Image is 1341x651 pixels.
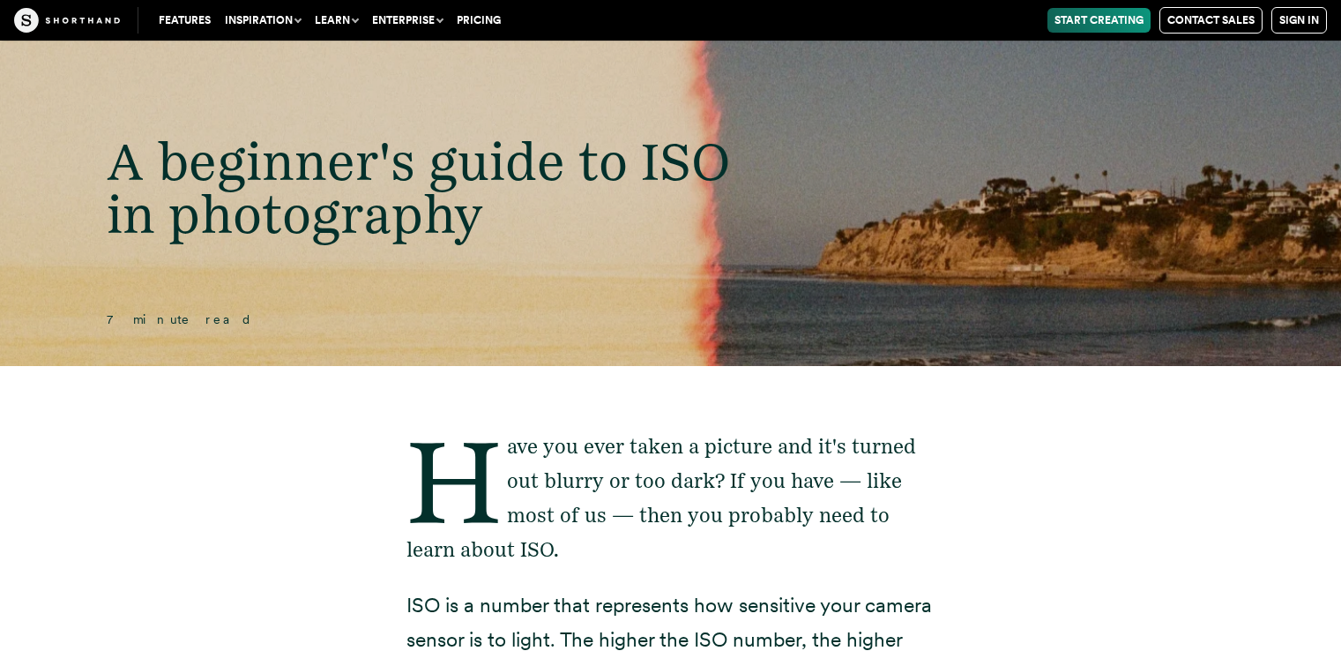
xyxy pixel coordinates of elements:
[14,8,120,33] img: The Craft
[218,8,308,33] button: Inspiration
[1159,7,1263,34] a: Contact Sales
[1047,8,1151,33] a: Start Creating
[308,8,365,33] button: Learn
[450,8,508,33] a: Pricing
[107,312,253,326] span: 7 minute read
[152,8,218,33] a: Features
[406,430,935,567] p: Have you ever taken a picture and it's turned out blurry or too dark? If you have — like most of ...
[107,129,731,245] span: A beginner's guide to ISO in photography
[1271,7,1327,34] a: Sign in
[365,8,450,33] button: Enterprise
